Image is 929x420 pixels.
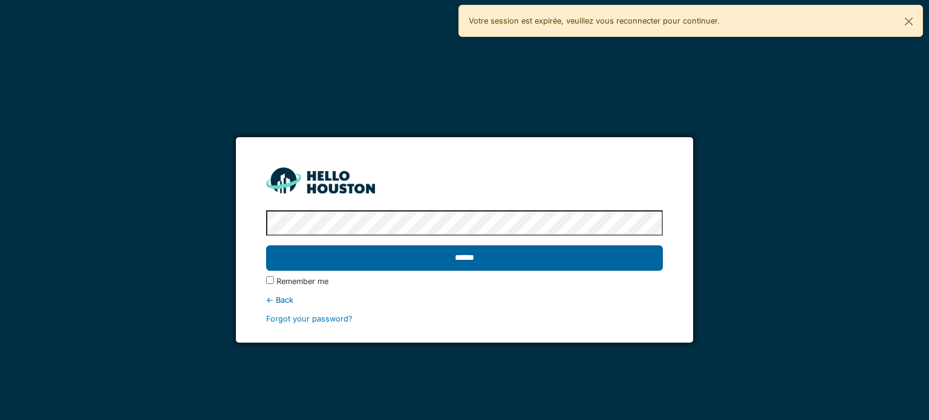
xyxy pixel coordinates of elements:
[266,167,375,193] img: HH_line-BYnF2_Hg.png
[266,294,662,306] div: ← Back
[458,5,923,37] div: Votre session est expirée, veuillez vous reconnecter pour continuer.
[266,314,353,323] a: Forgot your password?
[895,5,922,37] button: Close
[276,276,328,287] label: Remember me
